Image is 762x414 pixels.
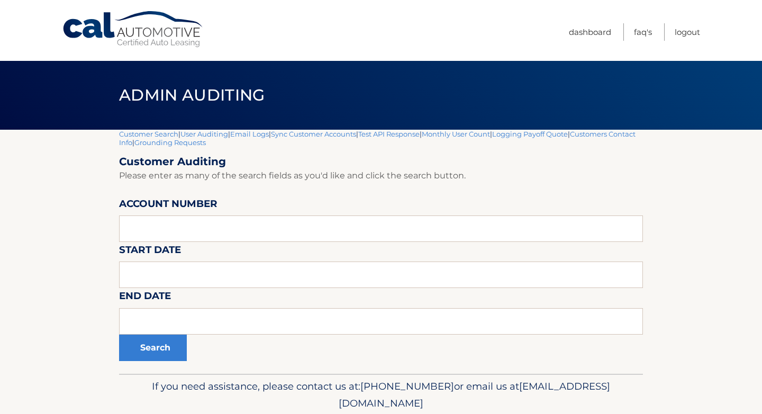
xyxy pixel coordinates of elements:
a: Cal Automotive [62,11,205,48]
a: Sync Customer Accounts [271,130,356,138]
a: User Auditing [180,130,228,138]
label: Account Number [119,196,217,215]
label: End Date [119,288,171,308]
span: Admin Auditing [119,85,265,105]
a: Dashboard [569,23,611,41]
button: Search [119,335,187,361]
a: FAQ's [634,23,652,41]
p: If you need assistance, please contact us at: or email us at [126,378,636,412]
a: Logging Payoff Quote [492,130,568,138]
a: Customers Contact Info [119,130,636,147]
p: Please enter as many of the search fields as you'd like and click the search button. [119,168,643,183]
div: | | | | | | | | [119,130,643,374]
h2: Customer Auditing [119,155,643,168]
a: Monthly User Count [422,130,490,138]
label: Start Date [119,242,181,262]
a: Email Logs [230,130,269,138]
span: [PHONE_NUMBER] [360,380,454,392]
a: Grounding Requests [134,138,206,147]
a: Logout [675,23,700,41]
a: Customer Search [119,130,178,138]
a: Test API Response [358,130,420,138]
